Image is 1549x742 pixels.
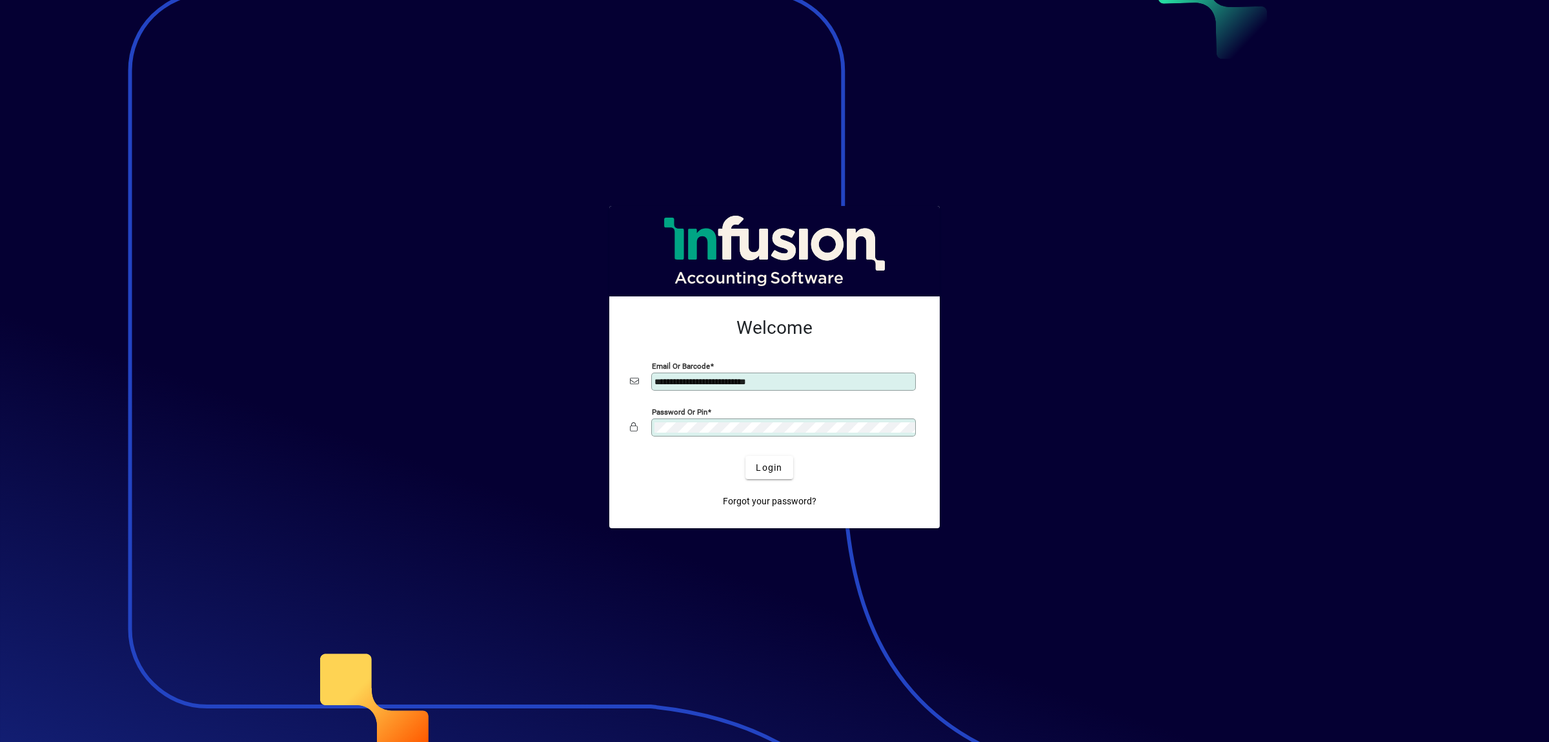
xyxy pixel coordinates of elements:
[756,461,782,475] span: Login
[652,362,710,371] mat-label: Email or Barcode
[718,490,822,513] a: Forgot your password?
[723,495,816,508] span: Forgot your password?
[745,456,793,479] button: Login
[652,407,707,417] mat-label: Password or Pin
[630,317,919,339] h2: Welcome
